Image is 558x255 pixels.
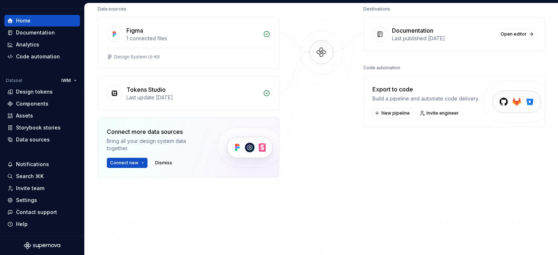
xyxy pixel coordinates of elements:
span: Connect new [110,160,138,166]
button: Dismiss [152,158,175,168]
a: Tokens StudioLast update [DATE] [98,76,279,110]
span: Open editor [501,31,527,37]
button: Search ⌘K [4,170,80,182]
div: Home [16,17,31,24]
a: Storybook stories [4,122,80,133]
button: Help [4,218,80,230]
button: Connect new [107,158,147,168]
div: Invite team [16,185,44,192]
a: Analytics [4,39,80,50]
span: New pipeline [381,110,410,116]
a: Settings [4,194,80,206]
div: Build a pipeline and automate code delivery. [372,95,479,102]
a: Invite team [4,182,80,194]
div: Data sources [16,136,50,143]
div: Design tokens [16,88,53,95]
span: Invite engineer [426,110,459,116]
a: Documentation [4,27,80,38]
button: IWM [58,75,80,86]
a: Home [4,15,80,26]
div: Notifications [16,161,49,168]
a: Figma1 connected filesDesign System UI-KIt [98,17,279,69]
div: Settings [16,197,37,204]
a: Assets [4,110,80,122]
div: Connect more data sources [107,127,205,136]
button: Contact support [4,206,80,218]
div: Tokens Studio [126,85,166,94]
div: Destinations [363,4,390,14]
a: Components [4,98,80,110]
div: Documentation [392,26,433,35]
span: Dismiss [155,160,172,166]
div: Storybook stories [16,124,61,131]
div: Contact support [16,209,57,216]
button: New pipeline [372,108,413,118]
svg: Supernova Logo [24,242,60,249]
span: IWM [61,78,71,83]
div: Dataset [6,78,23,83]
div: Export to code [372,85,479,94]
div: Code automation [363,63,400,73]
a: Invite engineer [417,108,462,118]
div: Data sources [98,4,126,14]
a: Code automation [4,51,80,62]
div: Last update [DATE] [126,94,259,101]
button: Notifications [4,159,80,170]
div: Bring all your design system data together. [107,137,205,152]
div: Help [16,221,28,228]
a: Open editor [497,29,536,39]
div: Documentation [16,29,55,36]
div: Design System UI-KIt [114,54,160,60]
a: Design tokens [4,86,80,98]
div: Assets [16,112,33,119]
a: Data sources [4,134,80,145]
div: Components [16,100,48,107]
div: Search ⌘K [16,173,44,180]
div: Last published [DATE] [392,35,493,42]
div: Code automation [16,53,60,60]
div: 1 connected files [126,35,259,42]
div: Figma [126,26,143,35]
div: Analytics [16,41,39,48]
